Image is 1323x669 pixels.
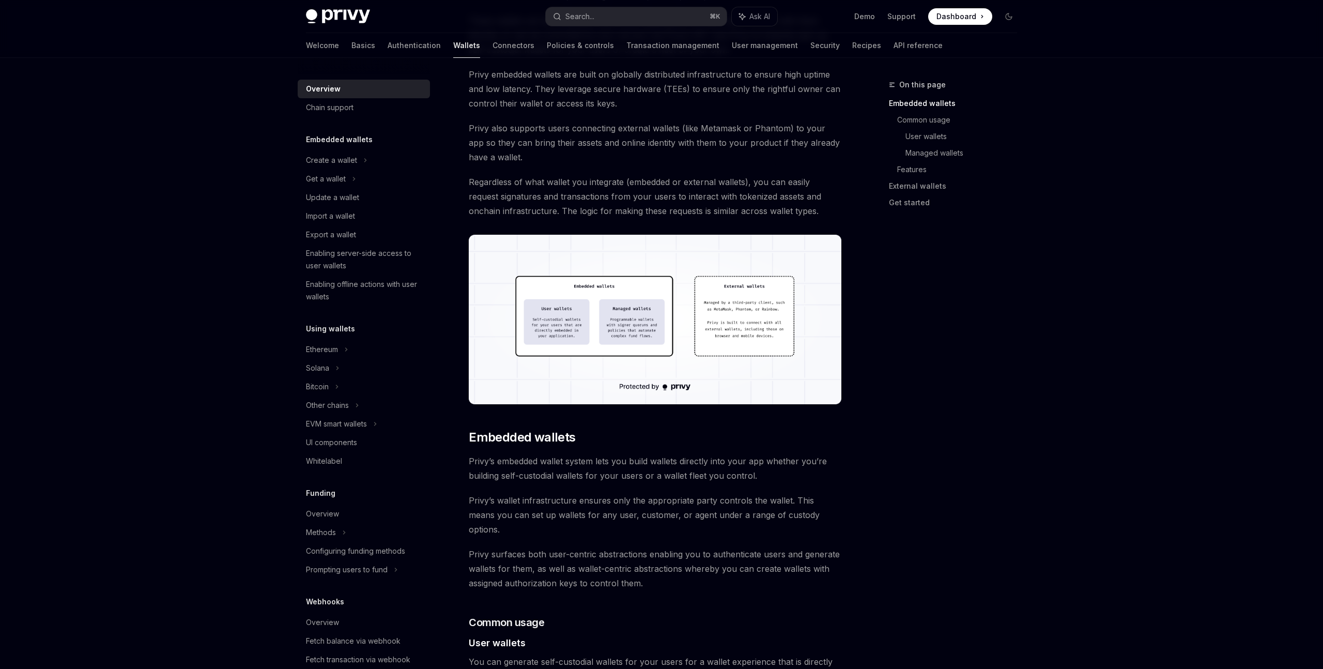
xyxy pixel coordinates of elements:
[306,101,353,114] div: Chain support
[306,154,357,166] div: Create a wallet
[852,33,881,58] a: Recipes
[298,225,430,244] a: Export a wallet
[469,175,841,218] span: Regardless of what wallet you integrate (embedded or external wallets), you can easily request si...
[732,33,798,58] a: User management
[897,112,1025,128] a: Common usage
[889,95,1025,112] a: Embedded wallets
[889,194,1025,211] a: Get started
[469,429,575,446] span: Embedded wallets
[469,121,841,164] span: Privy also supports users connecting external wallets (like Metamask or Phantom) to your app so t...
[306,343,338,356] div: Ethereum
[306,487,335,499] h5: Funding
[306,323,355,335] h5: Using wallets
[469,636,526,650] span: User wallets
[298,542,430,560] a: Configuring funding methods
[306,83,341,95] div: Overview
[306,399,349,412] div: Other chains
[749,11,770,22] span: Ask AI
[547,33,614,58] a: Policies & controls
[928,8,992,25] a: Dashboard
[306,526,336,539] div: Methods
[306,564,388,576] div: Prompting users to fund
[298,452,430,470] a: Whitelabel
[306,616,339,629] div: Overview
[306,635,401,647] div: Fetch balance via webhook
[306,436,357,449] div: UI components
[306,229,356,241] div: Export a wallet
[298,98,430,117] a: Chain support
[306,191,359,204] div: Update a wallet
[298,505,430,523] a: Overview
[469,235,841,404] img: images/walletoverview.png
[306,362,329,374] div: Solana
[905,145,1025,161] a: Managed wallets
[298,433,430,452] a: UI components
[298,207,430,225] a: Import a wallet
[626,33,719,58] a: Transaction management
[298,275,430,306] a: Enabling offline actions with user wallets
[298,188,430,207] a: Update a wallet
[306,210,355,222] div: Import a wallet
[469,547,841,590] span: Privy surfaces both user-centric abstractions enabling you to authenticate users and generate wal...
[854,11,875,22] a: Demo
[306,653,410,666] div: Fetch transaction via webhook
[469,454,841,483] span: Privy’s embedded wallet system lets you build wallets directly into your app whether you’re build...
[306,508,339,520] div: Overview
[894,33,943,58] a: API reference
[710,12,720,21] span: ⌘ K
[887,11,916,22] a: Support
[936,11,976,22] span: Dashboard
[306,278,424,303] div: Enabling offline actions with user wallets
[298,613,430,632] a: Overview
[306,596,344,608] h5: Webhooks
[810,33,840,58] a: Security
[298,244,430,275] a: Enabling server-side access to user wallets
[351,33,375,58] a: Basics
[469,493,841,537] span: Privy’s wallet infrastructure ensures only the appropriate party controls the wallet. This means ...
[306,455,342,467] div: Whitelabel
[306,33,339,58] a: Welcome
[306,247,424,272] div: Enabling server-side access to user wallets
[732,7,777,26] button: Ask AI
[306,545,405,557] div: Configuring funding methods
[298,650,430,669] a: Fetch transaction via webhook
[306,133,373,146] h5: Embedded wallets
[1001,8,1017,25] button: Toggle dark mode
[897,161,1025,178] a: Features
[306,173,346,185] div: Get a wallet
[306,9,370,24] img: dark logo
[388,33,441,58] a: Authentication
[889,178,1025,194] a: External wallets
[905,128,1025,145] a: User wallets
[298,632,430,650] a: Fetch balance via webhook
[899,79,946,91] span: On this page
[565,10,594,23] div: Search...
[306,418,367,430] div: EVM smart wallets
[306,381,329,393] div: Bitcoin
[493,33,534,58] a: Connectors
[453,33,480,58] a: Wallets
[546,7,727,26] button: Search...⌘K
[469,67,841,111] span: Privy embedded wallets are built on globally distributed infrastructure to ensure high uptime and...
[298,80,430,98] a: Overview
[469,615,544,630] span: Common usage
